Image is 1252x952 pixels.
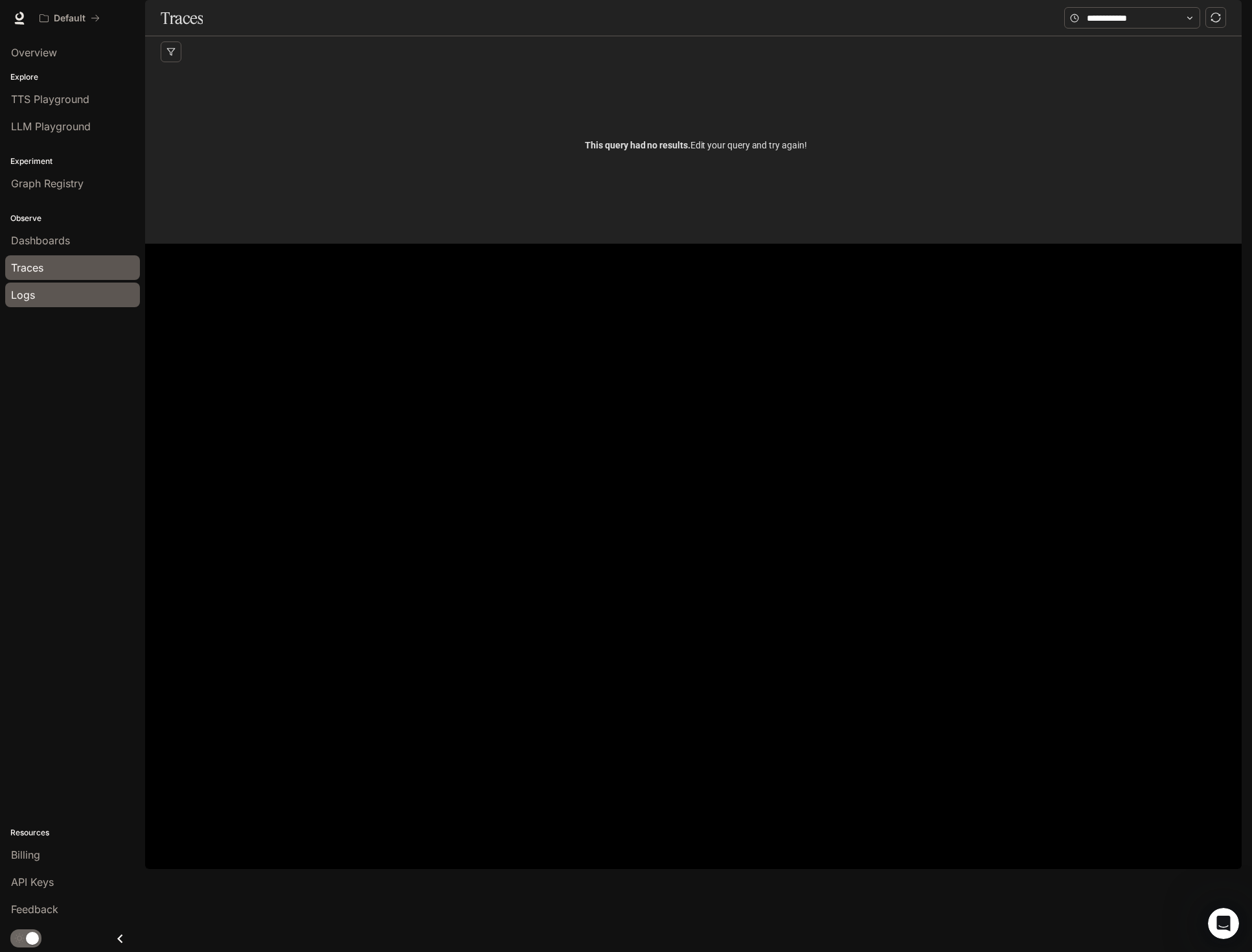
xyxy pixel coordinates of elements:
[1211,12,1221,23] span: sync
[54,13,85,24] p: Default
[585,140,690,150] span: This query had no results.
[1208,908,1239,939] iframe: Intercom live chat
[161,5,203,31] h1: Traces
[585,138,806,152] span: Edit your query and try again!
[34,5,106,31] button: All workspaces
